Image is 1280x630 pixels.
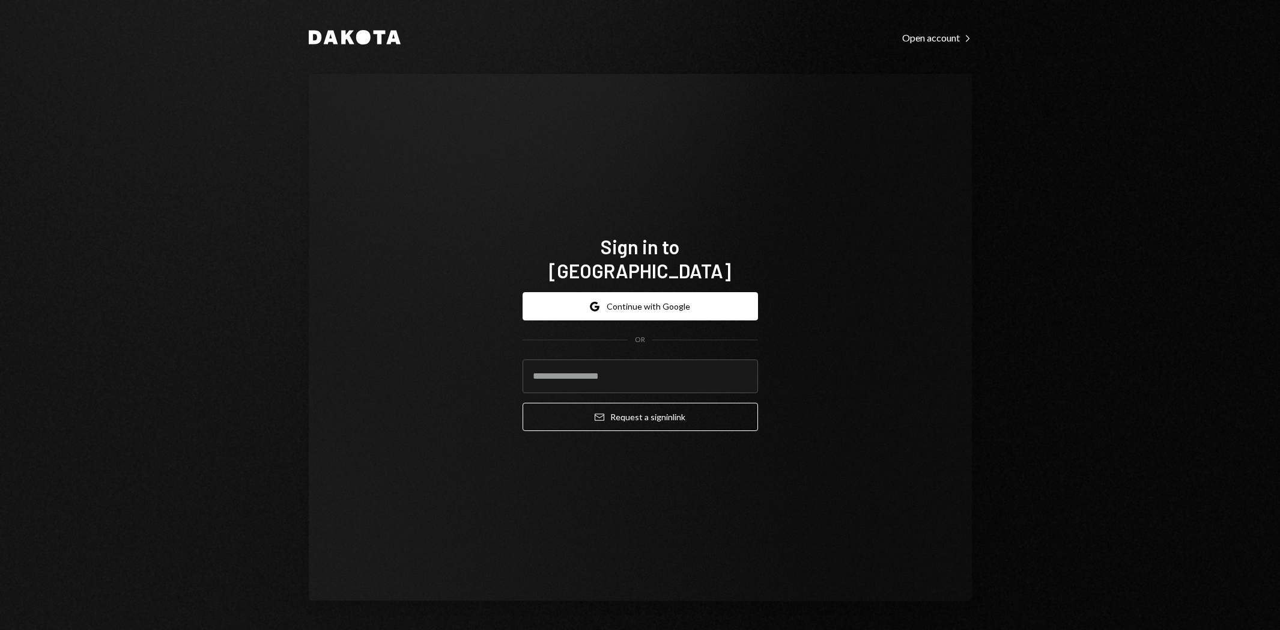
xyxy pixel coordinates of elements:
button: Request a signinlink [523,403,758,431]
a: Open account [902,31,972,44]
div: OR [635,335,645,345]
h1: Sign in to [GEOGRAPHIC_DATA] [523,234,758,283]
div: Open account [902,32,972,44]
button: Continue with Google [523,292,758,320]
